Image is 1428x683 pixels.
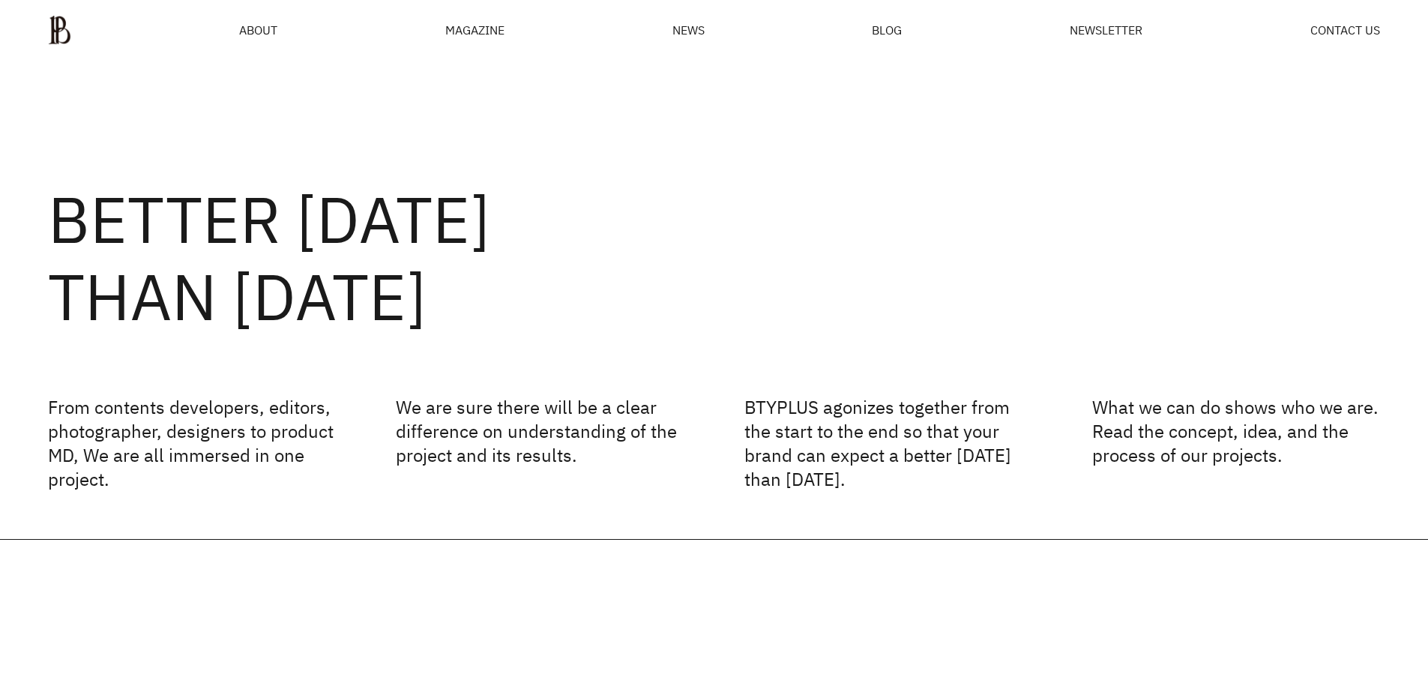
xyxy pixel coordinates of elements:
img: ba379d5522eb3.png [48,15,71,45]
h2: BETTER [DATE] THAN [DATE] [48,181,1380,335]
p: We are sure there will be a clear difference on understanding of the project and its results. [396,395,684,491]
p: BTYPLUS agonizes together from the start to the end so that your brand can expect a better [DATE]... [744,395,1032,491]
div: MAGAZINE [445,24,504,36]
a: BLOG [872,24,902,36]
a: CONTACT US [1310,24,1380,36]
p: What we can do shows who we are. Read the concept, idea, and the process of our projects. [1092,395,1380,491]
a: NEWSLETTER [1070,24,1142,36]
a: ABOUT [239,24,277,36]
p: From contents developers, editors, photographer, designers to product MD, We are all immersed in ... [48,395,336,491]
a: NEWS [672,24,705,36]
